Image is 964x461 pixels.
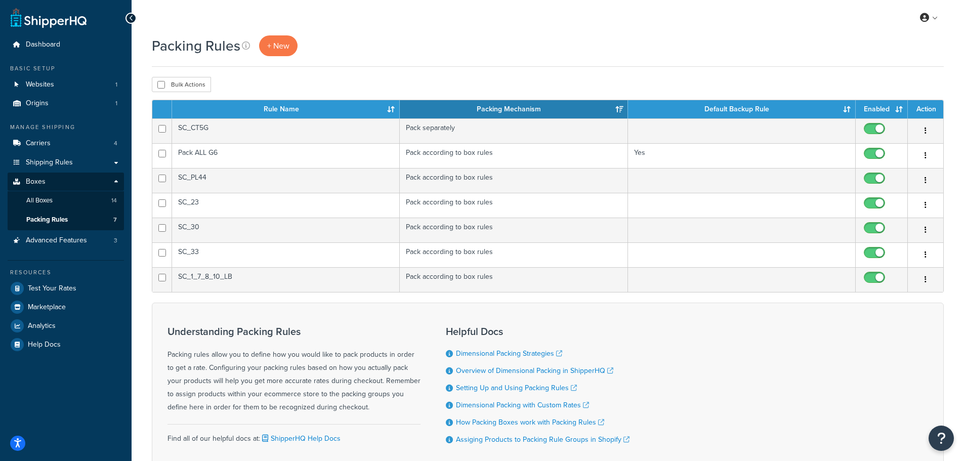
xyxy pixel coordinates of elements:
[456,348,562,359] a: Dimensional Packing Strategies
[446,326,630,337] h3: Helpful Docs
[8,211,124,229] li: Packing Rules
[152,77,211,92] button: Bulk Actions
[28,284,76,293] span: Test Your Rates
[400,143,627,168] td: Pack according to box rules
[856,100,908,118] th: Enabled: activate to sort column ascending
[114,236,117,245] span: 3
[26,178,46,186] span: Boxes
[26,236,87,245] span: Advanced Features
[8,64,124,73] div: Basic Setup
[8,94,124,113] li: Origins
[400,118,627,143] td: Pack separately
[8,123,124,132] div: Manage Shipping
[172,218,400,242] td: SC_30
[26,80,54,89] span: Websites
[26,216,68,224] span: Packing Rules
[456,383,577,393] a: Setting Up and Using Packing Rules
[8,211,124,229] a: Packing Rules 7
[400,267,627,292] td: Pack according to box rules
[8,153,124,172] a: Shipping Rules
[111,196,117,205] span: 14
[172,267,400,292] td: SC_1_7_8_10_LB
[8,231,124,250] li: Advanced Features
[8,336,124,354] a: Help Docs
[400,218,627,242] td: Pack according to box rules
[8,191,124,210] a: All Boxes 14
[113,216,117,224] span: 7
[8,231,124,250] a: Advanced Features 3
[259,35,298,56] a: + New
[26,40,60,49] span: Dashboard
[628,143,856,168] td: Yes
[628,100,856,118] th: Default Backup Rule: activate to sort column ascending
[267,40,289,52] span: + New
[8,298,124,316] a: Marketplace
[172,242,400,267] td: SC_33
[456,365,613,376] a: Overview of Dimensional Packing in ShipperHQ
[456,400,589,410] a: Dimensional Packing with Custom Rates
[8,94,124,113] a: Origins 1
[260,433,341,444] a: ShipperHQ Help Docs
[8,268,124,277] div: Resources
[8,134,124,153] a: Carriers 4
[456,417,604,428] a: How Packing Boxes work with Packing Rules
[172,118,400,143] td: SC_CT5G
[8,35,124,54] a: Dashboard
[115,80,117,89] span: 1
[8,317,124,335] a: Analytics
[456,434,630,445] a: Assiging Products to Packing Rule Groups in Shopify
[172,100,400,118] th: Rule Name: activate to sort column ascending
[8,75,124,94] li: Websites
[400,168,627,193] td: Pack according to box rules
[152,36,240,56] h1: Packing Rules
[929,426,954,451] button: Open Resource Center
[8,75,124,94] a: Websites 1
[8,191,124,210] li: All Boxes
[115,99,117,108] span: 1
[26,158,73,167] span: Shipping Rules
[400,193,627,218] td: Pack according to box rules
[26,99,49,108] span: Origins
[8,173,124,230] li: Boxes
[114,139,117,148] span: 4
[172,193,400,218] td: SC_23
[11,8,87,28] a: ShipperHQ Home
[172,168,400,193] td: SC_PL44
[28,341,61,349] span: Help Docs
[26,139,51,148] span: Carriers
[167,326,421,337] h3: Understanding Packing Rules
[167,424,421,445] div: Find all of our helpful docs at:
[167,326,421,414] div: Packing rules allow you to define how you would like to pack products in order to get a rate. Con...
[8,279,124,298] a: Test Your Rates
[28,303,66,312] span: Marketplace
[400,100,627,118] th: Packing Mechanism: activate to sort column ascending
[400,242,627,267] td: Pack according to box rules
[908,100,943,118] th: Action
[26,196,53,205] span: All Boxes
[28,322,56,330] span: Analytics
[8,173,124,191] a: Boxes
[172,143,400,168] td: Pack ALL G6
[8,134,124,153] li: Carriers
